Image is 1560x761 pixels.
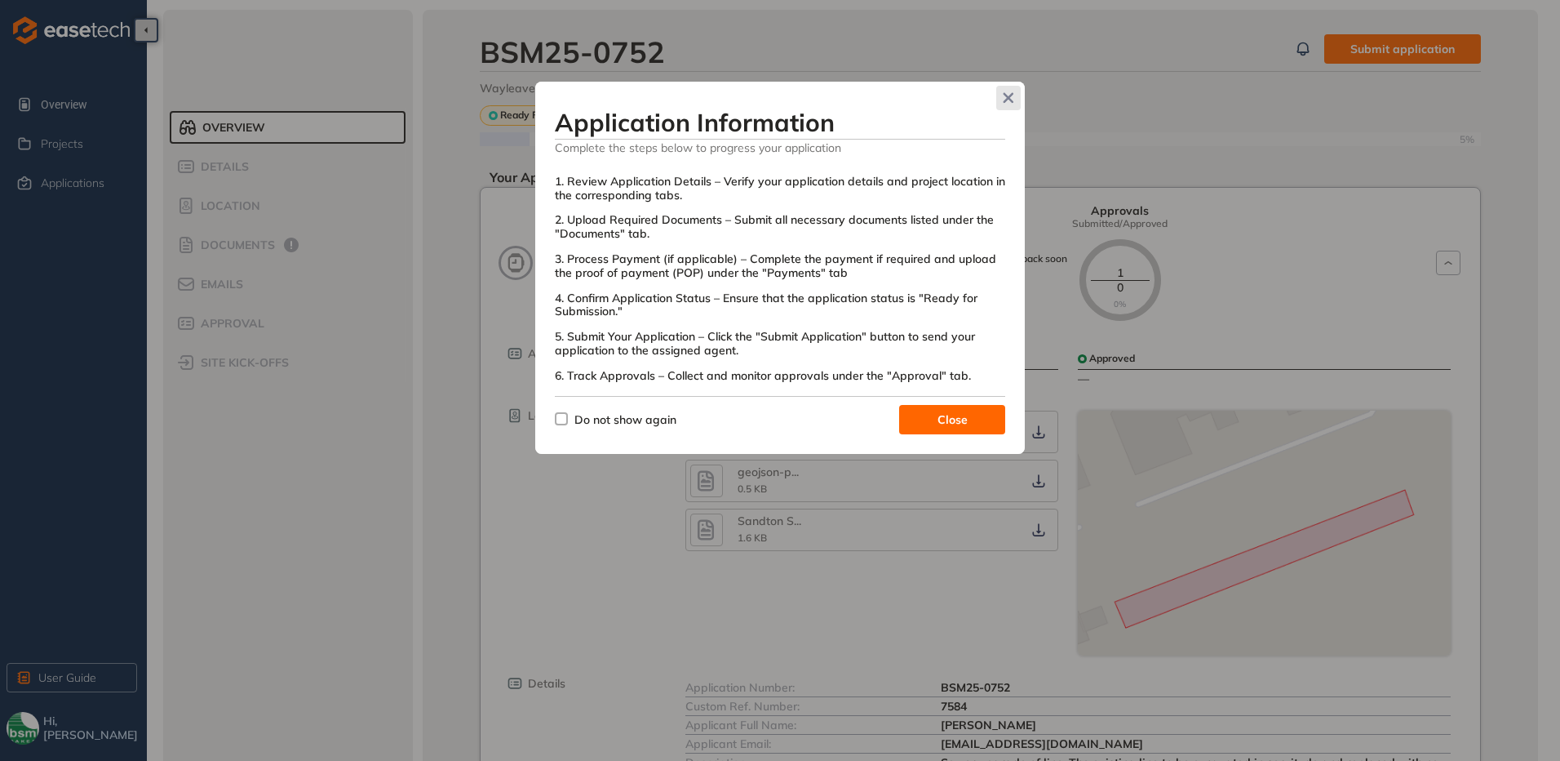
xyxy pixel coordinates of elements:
div: 3. Process Payment (if applicable) – Complete the payment if required and upload the proof of pay... [555,252,1005,280]
div: 4. Confirm Application Status – Ensure that the application status is "Ready for Submission." [555,291,1005,319]
div: 6. Track Approvals – Collect and monitor approvals under the "Approval" tab. [555,369,1005,383]
div: 1. Review Application Details – Verify your application details and project location in the corre... [555,175,1005,202]
span: Close [937,411,968,429]
span: Complete the steps below to progress your application [555,140,1005,155]
button: Close [899,405,1005,434]
button: Close [996,86,1021,110]
h3: Application Information [555,108,1005,137]
div: 5. Submit Your Application – Click the "Submit Application" button to send your application to th... [555,330,1005,358]
span: Do not show again [574,412,676,427]
div: 2. Upload Required Documents – Submit all necessary documents listed under the "Documents" tab. [555,213,1005,241]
